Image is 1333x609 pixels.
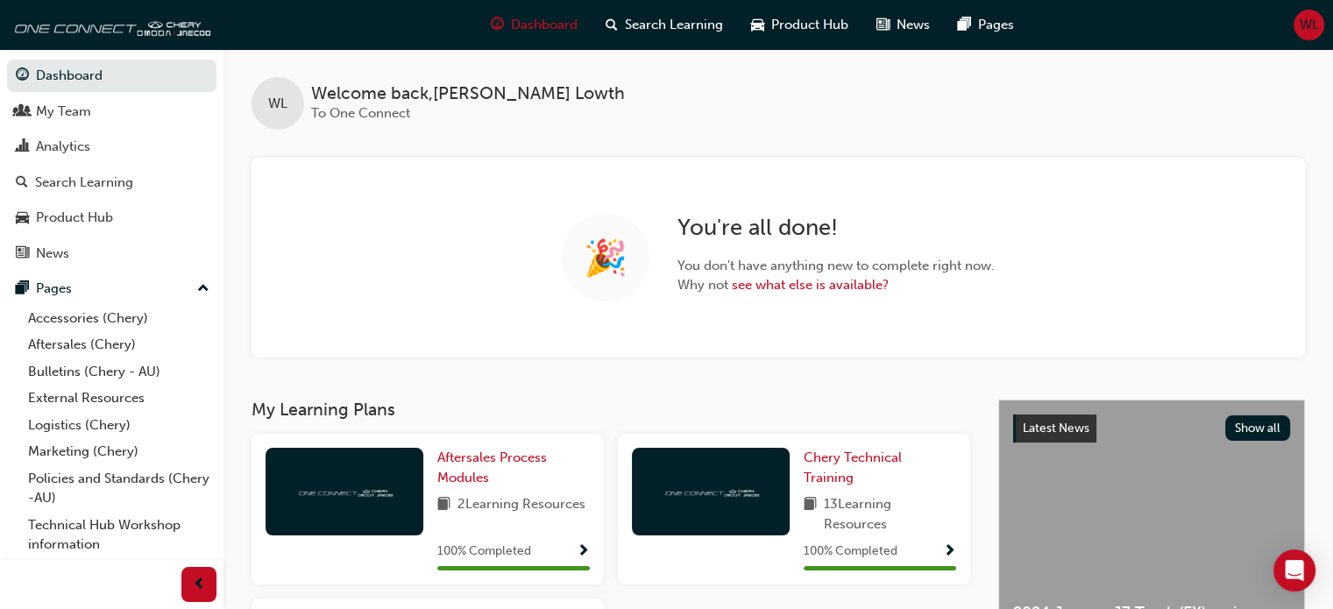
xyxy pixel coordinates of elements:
[21,358,216,386] a: Bulletins (Chery - AU)
[577,541,590,563] button: Show Progress
[7,96,216,128] a: My Team
[268,94,287,114] span: WL
[7,237,216,270] a: News
[36,137,90,157] div: Analytics
[897,15,930,35] span: News
[943,544,956,560] span: Show Progress
[732,277,889,293] a: see what else is available?
[592,7,737,43] a: search-iconSearch Learning
[7,273,216,305] button: Pages
[824,494,956,534] span: 13 Learning Resources
[21,558,216,585] a: All Pages
[36,279,72,299] div: Pages
[477,7,592,43] a: guage-iconDashboard
[36,244,69,264] div: News
[577,544,590,560] span: Show Progress
[193,574,206,596] span: prev-icon
[437,494,450,516] span: book-icon
[197,278,209,301] span: up-icon
[804,542,897,562] span: 100 % Completed
[944,7,1028,43] a: pages-iconPages
[978,15,1014,35] span: Pages
[663,483,759,499] img: oneconnect
[804,450,902,485] span: Chery Technical Training
[751,14,764,36] span: car-icon
[771,15,848,35] span: Product Hub
[677,275,995,295] span: Why not
[311,105,410,121] span: To One Connect
[1273,549,1315,591] div: Open Intercom Messenger
[1294,10,1324,40] button: WL
[7,56,216,273] button: DashboardMy TeamAnalyticsSearch LearningProduct HubNews
[958,14,971,36] span: pages-icon
[1300,15,1319,35] span: WL
[437,448,590,487] a: Aftersales Process Modules
[16,281,29,297] span: pages-icon
[437,542,531,562] span: 100 % Completed
[625,15,723,35] span: Search Learning
[1225,415,1291,441] button: Show all
[296,483,393,499] img: oneconnect
[677,256,995,276] span: You don't have anything new to complete right now.
[7,131,216,163] a: Analytics
[21,385,216,412] a: External Resources
[36,208,113,228] div: Product Hub
[21,512,216,558] a: Technical Hub Workshop information
[511,15,578,35] span: Dashboard
[21,412,216,439] a: Logistics (Chery)
[804,448,956,487] a: Chery Technical Training
[21,438,216,465] a: Marketing (Chery)
[16,139,29,155] span: chart-icon
[7,60,216,92] a: Dashboard
[16,175,28,191] span: search-icon
[606,14,618,36] span: search-icon
[16,104,29,120] span: people-icon
[35,173,133,193] div: Search Learning
[457,494,585,516] span: 2 Learning Resources
[252,400,970,420] h3: My Learning Plans
[21,331,216,358] a: Aftersales (Chery)
[21,465,216,512] a: Policies and Standards (Chery -AU)
[804,494,817,534] span: book-icon
[16,68,29,84] span: guage-icon
[584,248,628,268] span: 🎉
[862,7,944,43] a: news-iconNews
[876,14,890,36] span: news-icon
[9,7,210,42] img: oneconnect
[16,210,29,226] span: car-icon
[311,84,625,104] span: Welcome back , [PERSON_NAME] Lowth
[1023,421,1089,436] span: Latest News
[737,7,862,43] a: car-iconProduct Hub
[21,305,216,332] a: Accessories (Chery)
[36,102,91,122] div: My Team
[943,541,956,563] button: Show Progress
[491,14,504,36] span: guage-icon
[677,214,995,242] h2: You're all done!
[16,246,29,262] span: news-icon
[7,166,216,199] a: Search Learning
[437,450,547,485] span: Aftersales Process Modules
[1013,414,1290,443] a: Latest NewsShow all
[7,202,216,234] a: Product Hub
